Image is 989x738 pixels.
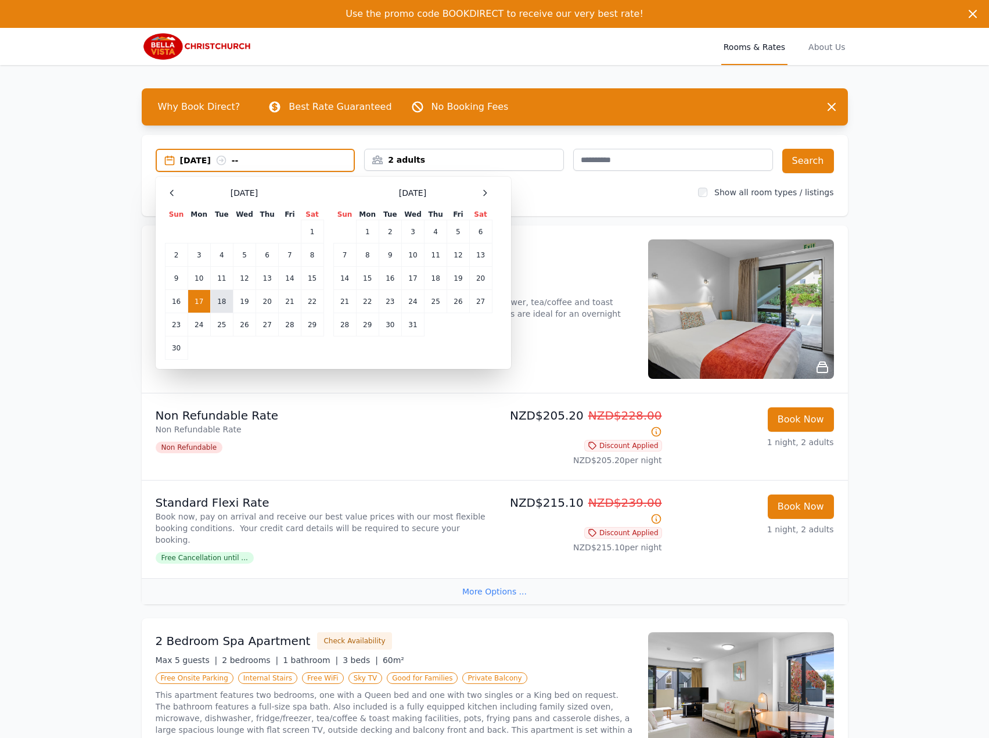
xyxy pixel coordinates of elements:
td: 24 [188,313,210,336]
td: 28 [333,313,356,336]
button: Search [782,149,834,173]
td: 13 [256,267,279,290]
p: Best Rate Guaranteed [289,100,391,114]
span: Discount Applied [584,440,662,452]
td: 10 [401,243,424,267]
span: Free Onsite Parking [156,672,233,684]
td: 3 [188,243,210,267]
td: 15 [356,267,379,290]
td: 30 [379,313,401,336]
button: Book Now [768,407,834,432]
h3: 2 Bedroom Spa Apartment [156,633,311,649]
span: 1 bathroom | [283,655,338,665]
td: 7 [279,243,301,267]
span: [DATE] [399,187,426,199]
td: 22 [356,290,379,313]
th: Wed [233,209,256,220]
td: 7 [333,243,356,267]
th: Wed [401,209,424,220]
td: 28 [279,313,301,336]
td: 17 [188,290,210,313]
span: Discount Applied [584,527,662,539]
td: 16 [165,290,188,313]
div: 2 adults [365,154,563,166]
td: 25 [210,313,233,336]
td: 21 [279,290,301,313]
th: Tue [379,209,401,220]
td: 18 [425,267,447,290]
span: Free Cancellation until ... [156,552,254,564]
th: Thu [256,209,279,220]
td: 31 [401,313,424,336]
span: Internal Stairs [238,672,297,684]
th: Mon [188,209,210,220]
td: 23 [165,313,188,336]
td: 29 [356,313,379,336]
a: About Us [806,28,847,65]
td: 26 [447,290,469,313]
span: Why Book Direct? [149,95,250,119]
td: 25 [425,290,447,313]
p: NZD$205.20 per night [499,454,662,466]
p: NZD$215.10 [499,495,662,527]
td: 1 [301,220,323,243]
th: Mon [356,209,379,220]
span: NZD$228.00 [588,409,662,422]
th: Thu [425,209,447,220]
td: 16 [379,267,401,290]
p: NZD$215.10 per night [499,542,662,553]
td: 27 [256,313,279,336]
td: 15 [301,267,323,290]
td: 13 [469,243,492,267]
td: 4 [210,243,233,267]
th: Sun [165,209,188,220]
td: 1 [356,220,379,243]
td: 5 [233,243,256,267]
p: 1 night, 2 adults [671,436,834,448]
td: 12 [233,267,256,290]
a: Rooms & Rates [721,28,787,65]
button: Check Availability [317,632,391,650]
td: 26 [233,313,256,336]
td: 8 [356,243,379,267]
span: Max 5 guests | [156,655,218,665]
td: 5 [447,220,469,243]
span: 60m² [383,655,404,665]
td: 9 [379,243,401,267]
td: 2 [379,220,401,243]
span: Non Refundable [156,442,223,453]
td: 12 [447,243,469,267]
td: 10 [188,267,210,290]
td: 20 [469,267,492,290]
td: 29 [301,313,323,336]
span: 3 beds | [343,655,378,665]
span: Free WiFi [302,672,344,684]
span: Use the promo code BOOKDIRECT to receive our very best rate! [346,8,643,19]
td: 27 [469,290,492,313]
p: 1 night, 2 adults [671,524,834,535]
td: 8 [301,243,323,267]
td: 24 [401,290,424,313]
p: Non Refundable Rate [156,407,490,424]
td: 11 [425,243,447,267]
td: 21 [333,290,356,313]
th: Fri [447,209,469,220]
th: Sat [301,209,323,220]
div: More Options ... [142,578,848,604]
td: 18 [210,290,233,313]
td: 17 [401,267,424,290]
td: 20 [256,290,279,313]
span: Private Balcony [462,672,527,684]
span: 2 bedrooms | [222,655,278,665]
td: 14 [279,267,301,290]
p: Non Refundable Rate [156,424,490,435]
label: Show all room types / listings [714,188,833,197]
td: 23 [379,290,401,313]
p: Standard Flexi Rate [156,495,490,511]
p: NZD$205.20 [499,407,662,440]
td: 3 [401,220,424,243]
p: No Booking Fees [431,100,509,114]
td: 2 [165,243,188,267]
td: 14 [333,267,356,290]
